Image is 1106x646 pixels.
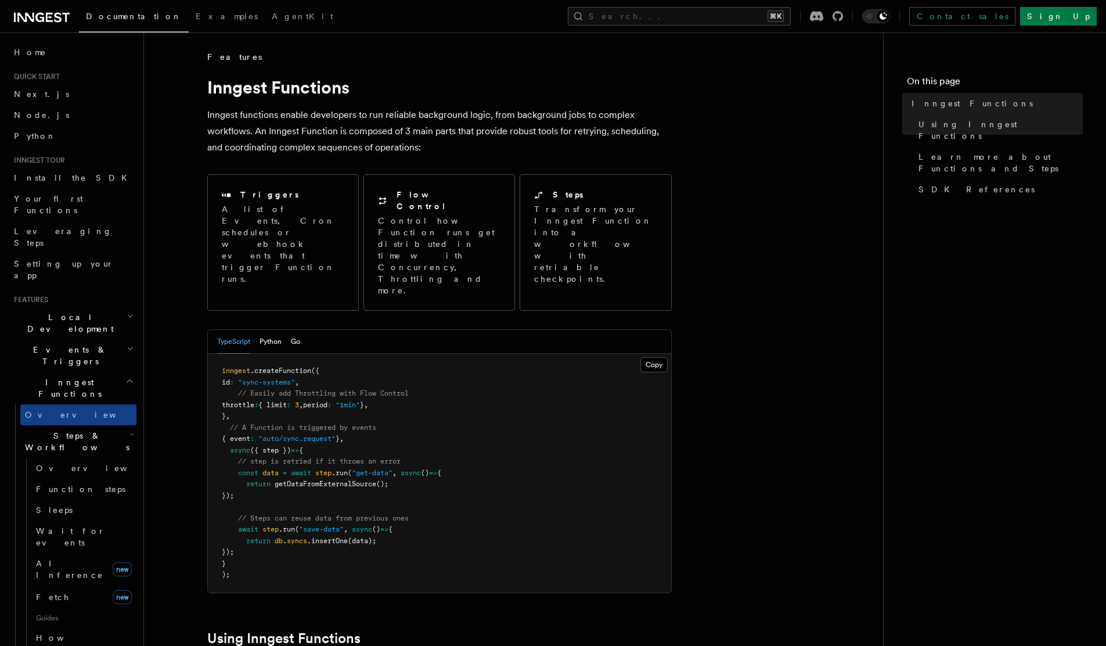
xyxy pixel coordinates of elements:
[36,464,156,473] span: Overview
[9,307,136,339] button: Local Development
[14,194,83,215] span: Your first Functions
[222,491,234,500] span: });
[9,295,48,304] span: Features
[238,469,258,477] span: const
[352,469,392,477] span: "get-data"
[9,344,127,367] span: Events & Triggers
[295,525,299,533] span: (
[222,548,234,556] span: });
[250,446,291,454] span: ({ step })
[327,401,332,409] span: :
[36,505,73,515] span: Sleeps
[907,93,1083,114] a: Inngest Functions
[207,51,262,63] span: Features
[230,424,376,432] span: // A Function is triggered by events
[299,446,303,454] span: {
[222,367,250,375] span: inngest
[9,105,136,125] a: Node.js
[9,156,65,165] span: Inngest tour
[914,179,1083,200] a: SDK References
[254,401,258,409] span: :
[336,435,340,443] span: }
[238,514,409,522] span: // Steps can reuse data from previous ones
[303,401,327,409] span: period
[9,253,136,286] a: Setting up your app
[9,221,136,253] a: Leveraging Steps
[9,167,136,188] a: Install the SDK
[918,119,1083,142] span: Using Inngest Functions
[360,401,364,409] span: }
[9,42,136,63] a: Home
[295,378,299,386] span: ,
[311,367,319,375] span: ({
[275,537,283,545] span: db
[250,367,311,375] span: .createFunction
[768,10,784,22] kbd: ⌘K
[31,500,136,521] a: Sleeps
[222,378,230,386] span: id
[20,425,136,458] button: Steps & Workflows
[196,12,258,21] span: Examples
[283,469,287,477] span: =
[9,376,125,400] span: Inngest Functions
[31,458,136,479] a: Overview
[914,114,1083,146] a: Using Inngest Functions
[262,525,279,533] span: step
[14,46,46,58] span: Home
[222,570,230,579] span: );
[914,146,1083,179] a: Learn more about Functions and Steps
[364,401,368,409] span: ,
[20,430,129,453] span: Steps & Workflows
[640,357,668,372] button: Copy
[265,3,340,31] a: AgentKit
[222,435,250,443] span: { event
[392,469,397,477] span: ,
[9,72,60,81] span: Quick start
[217,330,250,354] button: TypeScript
[31,521,136,553] a: Wait for events
[113,562,132,576] span: new
[113,590,132,604] span: new
[352,525,372,533] span: async
[348,537,376,545] span: (data);
[534,203,658,285] p: Transform your Inngest Function into a workflow with retriable checkpoints.
[9,84,136,105] a: Next.js
[207,174,359,311] a: TriggersA list of Events, Cron schedules or webhook events that trigger Function runs.
[31,609,136,627] span: Guides
[348,469,352,477] span: (
[279,525,295,533] span: .run
[31,586,136,609] a: Fetchnew
[258,401,287,409] span: { limit
[918,151,1083,174] span: Learn more about Functions and Steps
[299,525,344,533] span: "save-data"
[275,480,376,488] span: getDataFromExternalSource
[238,389,409,397] span: // Easily add Throttling with Flow Control
[226,412,230,420] span: ,
[238,525,258,533] span: await
[376,480,388,488] span: ();
[421,469,429,477] span: ()
[258,435,336,443] span: "auto/sync.request"
[429,469,437,477] span: =>
[9,188,136,221] a: Your first Functions
[291,446,299,454] span: =>
[568,7,791,26] button: Search...⌘K
[230,378,234,386] span: :
[14,89,69,99] span: Next.js
[907,74,1083,93] h4: On this page
[291,469,311,477] span: await
[272,12,333,21] span: AgentKit
[207,107,672,156] p: Inngest functions enable developers to run reliable background logic, from background jobs to com...
[363,174,515,311] a: Flow ControlControl how Function runs get distributed in time with Concurrency, Throttling and more.
[315,469,332,477] span: step
[222,412,226,420] span: }
[262,469,279,477] span: data
[378,215,500,296] p: Control how Function runs get distributed in time with Concurrency, Throttling and more.
[307,537,348,545] span: .insertOne
[553,189,583,200] h2: Steps
[344,525,348,533] span: ,
[380,525,388,533] span: =>
[401,469,421,477] span: async
[207,77,672,98] h1: Inngest Functions
[79,3,189,33] a: Documentation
